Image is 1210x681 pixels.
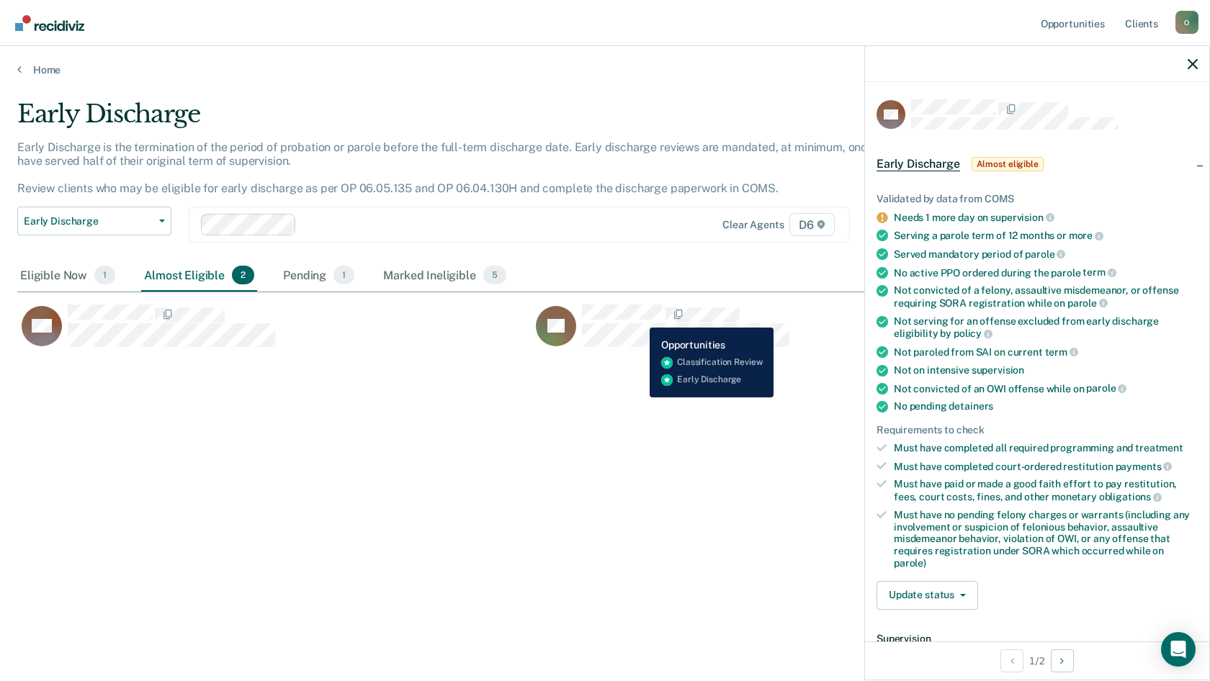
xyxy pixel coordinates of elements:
[1000,649,1023,672] button: Previous Opportunity
[17,99,925,140] div: Early Discharge
[1175,11,1198,34] button: Profile dropdown button
[894,315,1198,340] div: Not serving for an offense excluded from early discharge eligibility by
[1135,442,1183,454] span: treatment
[1086,382,1126,394] span: parole
[865,641,1209,680] div: 1 / 2
[1069,230,1103,241] span: more
[1116,461,1173,472] span: payments
[894,382,1198,395] div: Not convicted of an OWI offense while on
[1051,649,1074,672] button: Next Opportunity
[15,15,84,31] img: Recidiviz
[333,266,354,284] span: 1
[894,248,1198,261] div: Served mandatory period of
[94,266,115,284] span: 1
[894,211,1198,224] div: Needs 1 more day on supervision
[877,424,1198,436] div: Requirements to check
[17,260,118,292] div: Eligible Now
[894,442,1198,454] div: Must have completed all required programming and
[894,229,1198,242] div: Serving a parole term of 12 months or
[894,509,1198,569] div: Must have no pending felony charges or warrants (including any involvement or suspicion of feloni...
[1067,297,1108,309] span: parole
[877,193,1198,205] div: Validated by data from COMS
[894,284,1198,309] div: Not convicted of a felony, assaultive misdemeanor, or offense requiring SORA registration while on
[865,141,1209,187] div: Early DischargeAlmost eligible
[141,260,257,292] div: Almost Eligible
[789,213,835,236] span: D6
[1099,491,1162,502] span: obligations
[17,63,1193,76] a: Home
[972,157,1044,171] span: Almost eligible
[17,304,532,361] div: CaseloadOpportunityCell-0690611
[1175,11,1198,34] div: O
[894,478,1198,502] div: Must have paid or made a good faith effort to pay restitution, fees, court costs, fines, and othe...
[380,260,509,292] div: Marked Ineligible
[232,266,254,284] span: 2
[894,346,1198,358] div: Not paroled from SAI on current
[954,328,992,339] span: policy
[877,581,978,610] button: Update status
[1083,266,1116,278] span: term
[972,364,1024,376] span: supervision
[894,266,1198,279] div: No active PPO ordered during the parole
[1045,346,1078,358] span: term
[894,364,1198,376] div: Not on intensive
[1025,248,1065,260] span: parole
[532,304,1046,361] div: CaseloadOpportunityCell-0676295
[1161,632,1196,667] div: Open Intercom Messenger
[24,215,153,227] span: Early Discharge
[17,140,912,196] p: Early Discharge is the termination of the period of probation or parole before the full-term disc...
[949,400,993,412] span: detainers
[722,219,784,231] div: Clear agents
[483,266,506,284] span: 5
[877,633,1198,645] dt: Supervision
[894,400,1198,412] div: No pending
[894,460,1198,473] div: Must have completed court-ordered restitution
[877,157,960,171] span: Early Discharge
[894,557,926,569] span: parole)
[280,260,357,292] div: Pending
